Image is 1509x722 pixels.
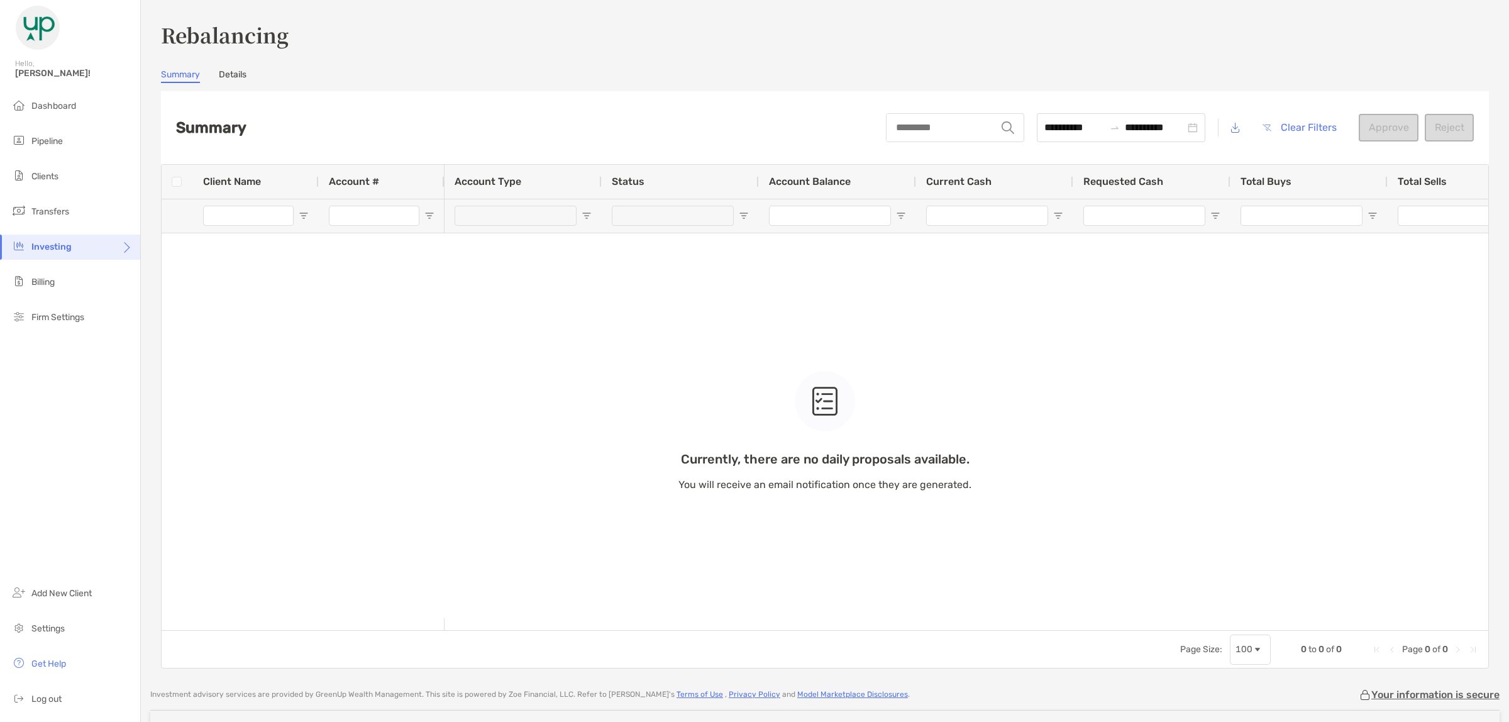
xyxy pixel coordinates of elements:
a: Summary [161,69,200,83]
button: Clear Filters [1252,114,1346,142]
a: Privacy Policy [729,690,780,699]
span: Clients [31,171,58,182]
span: 0 [1301,644,1307,655]
img: empty state icon [812,386,837,416]
span: Dashboard [31,101,76,111]
div: Last Page [1468,645,1478,655]
img: button icon [1263,124,1271,131]
div: Next Page [1453,645,1463,655]
img: logout icon [11,691,26,706]
img: add_new_client icon [11,585,26,600]
img: dashboard icon [11,97,26,113]
img: Zoe Logo [15,5,60,50]
span: 0 [1318,644,1324,655]
span: Pipeline [31,136,63,147]
p: You will receive an email notification once they are generated. [678,477,971,492]
img: pipeline icon [11,133,26,148]
span: 0 [1425,644,1430,655]
span: Investing [31,242,72,252]
a: Terms of Use [677,690,723,699]
div: Previous Page [1387,645,1397,655]
span: to [1110,123,1120,133]
span: Transfers [31,206,69,217]
div: Page Size [1230,635,1271,665]
span: of [1432,644,1440,655]
span: of [1326,644,1334,655]
span: [PERSON_NAME]! [15,68,133,79]
span: Settings [31,623,65,634]
span: 0 [1442,644,1448,655]
div: 100 [1235,644,1252,655]
span: Log out [31,694,62,704]
h2: Summary [176,119,246,136]
img: input icon [1002,121,1014,134]
img: investing icon [11,238,26,253]
p: Investment advisory services are provided by GreenUp Wealth Management . This site is powered by ... [150,690,910,699]
span: swap-right [1110,123,1120,133]
span: 0 [1336,644,1342,655]
p: Currently, there are no daily proposals available. [678,452,971,467]
div: First Page [1372,645,1382,655]
span: Firm Settings [31,312,84,323]
span: Add New Client [31,588,92,599]
span: Page [1402,644,1423,655]
img: settings icon [11,620,26,635]
a: Details [219,69,246,83]
span: to [1308,644,1317,655]
img: transfers icon [11,203,26,218]
img: billing icon [11,274,26,289]
p: Your information is secure [1371,689,1500,701]
a: Model Marketplace Disclosures [797,690,908,699]
img: firm-settings icon [11,309,26,324]
div: Page Size: [1180,644,1222,655]
img: get-help icon [11,655,26,670]
span: Get Help [31,658,66,669]
span: Billing [31,277,55,287]
img: clients icon [11,168,26,183]
h3: Rebalancing [161,20,1489,49]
